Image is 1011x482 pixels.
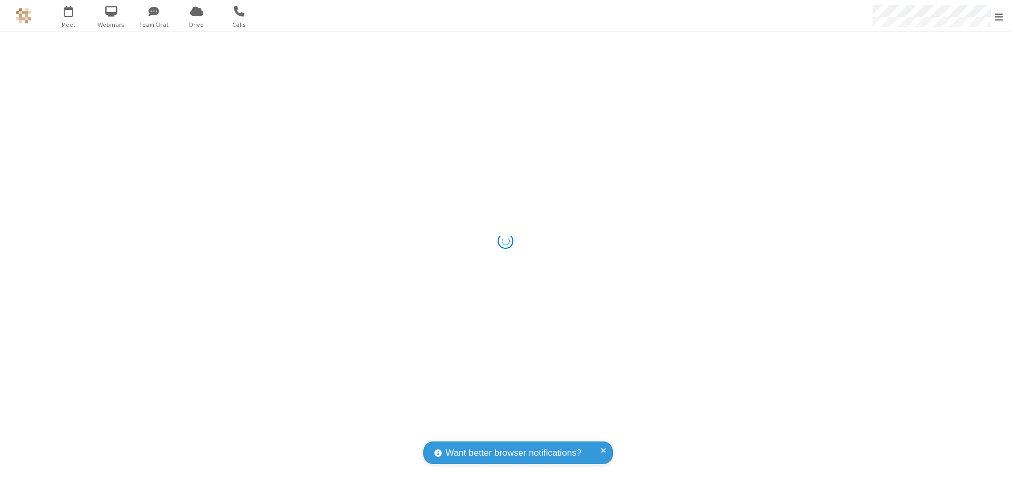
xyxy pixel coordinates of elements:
[49,20,88,29] span: Meet
[134,20,174,29] span: Team Chat
[445,446,581,460] span: Want better browser notifications?
[220,20,259,29] span: Calls
[177,20,216,29] span: Drive
[16,8,32,24] img: QA Selenium DO NOT DELETE OR CHANGE
[92,20,131,29] span: Webinars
